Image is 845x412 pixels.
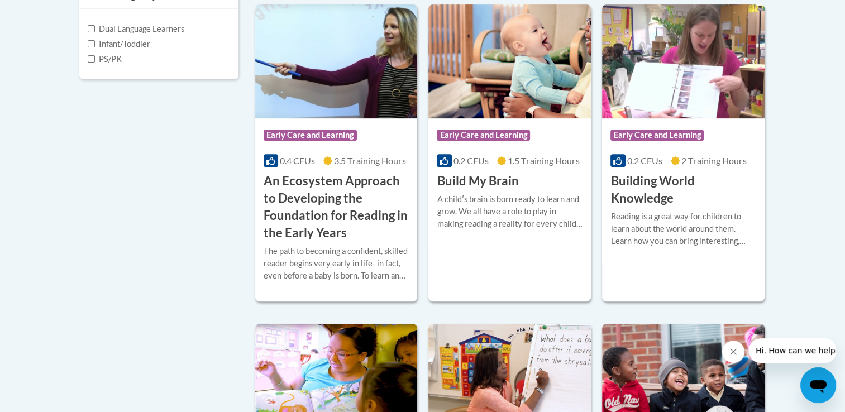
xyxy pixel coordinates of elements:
[627,155,662,166] span: 0.2 CEUs
[264,245,409,282] div: The path to becoming a confident, skilled reader begins very early in life- in fact, even before ...
[437,173,518,190] h3: Build My Brain
[264,173,409,241] h3: An Ecosystem Approach to Developing the Foundation for Reading in the Early Years
[749,338,836,363] iframe: Message from company
[610,173,756,207] h3: Building World Knowledge
[800,367,836,403] iframe: Button to launch messaging window
[255,4,418,118] img: Course Logo
[255,4,418,301] a: Course LogoEarly Care and Learning0.4 CEUs3.5 Training Hours An Ecosystem Approach to Developing ...
[264,130,357,141] span: Early Care and Learning
[88,23,184,35] label: Dual Language Learners
[88,40,95,47] input: Checkbox for Options
[722,341,744,363] iframe: Close message
[610,130,704,141] span: Early Care and Learning
[681,155,747,166] span: 2 Training Hours
[437,130,530,141] span: Early Care and Learning
[453,155,489,166] span: 0.2 CEUs
[610,210,756,247] div: Reading is a great way for children to learn about the world around them. Learn how you can bring...
[437,193,583,230] div: A childʹs brain is born ready to learn and grow. We all have a role to play in making reading a r...
[88,53,122,65] label: PS/PK
[334,155,406,166] span: 3.5 Training Hours
[280,155,315,166] span: 0.4 CEUs
[428,4,591,118] img: Course Logo
[428,4,591,301] a: Course LogoEarly Care and Learning0.2 CEUs1.5 Training Hours Build My BrainA childʹs brain is bor...
[88,38,150,50] label: Infant/Toddler
[7,8,90,17] span: Hi. How can we help?
[88,25,95,32] input: Checkbox for Options
[602,4,765,301] a: Course LogoEarly Care and Learning0.2 CEUs2 Training Hours Building World KnowledgeReading is a g...
[508,155,580,166] span: 1.5 Training Hours
[602,4,765,118] img: Course Logo
[88,55,95,63] input: Checkbox for Options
